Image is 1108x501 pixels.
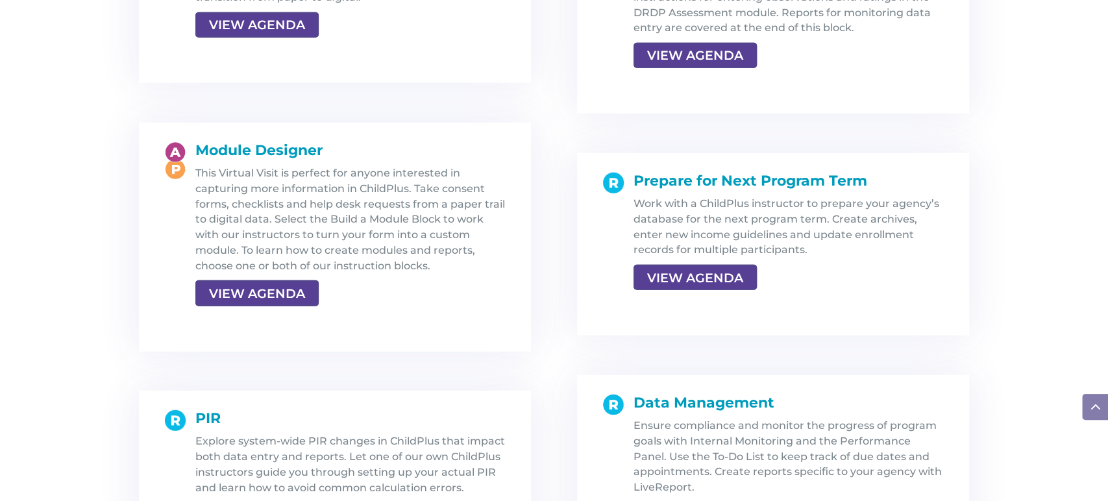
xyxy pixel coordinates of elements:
a: VIEW AGENDA [634,265,757,291]
a: VIEW AGENDA [634,43,757,69]
a: VIEW AGENDA [195,280,319,306]
span: Module Designer [195,141,323,159]
p: This Virtual Visit is perfect for anyone interested in capturing more information in ChildPlus. T... [195,165,506,274]
span: Prepare for Next Program Term [634,172,867,189]
p: Explore system-wide PIR changes in ChildPlus that impact both data entry and reports. Let one of ... [195,434,506,495]
span: PIR [195,409,221,427]
p: Work with a ChildPlus instructor to prepare your agency’s database for the next program term. Cre... [634,196,944,258]
p: Ensure compliance and monitor the progress of program goals with Internal Monitoring and the Perf... [634,418,944,495]
span: Data Management [634,394,774,411]
a: VIEW AGENDA [195,12,319,38]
